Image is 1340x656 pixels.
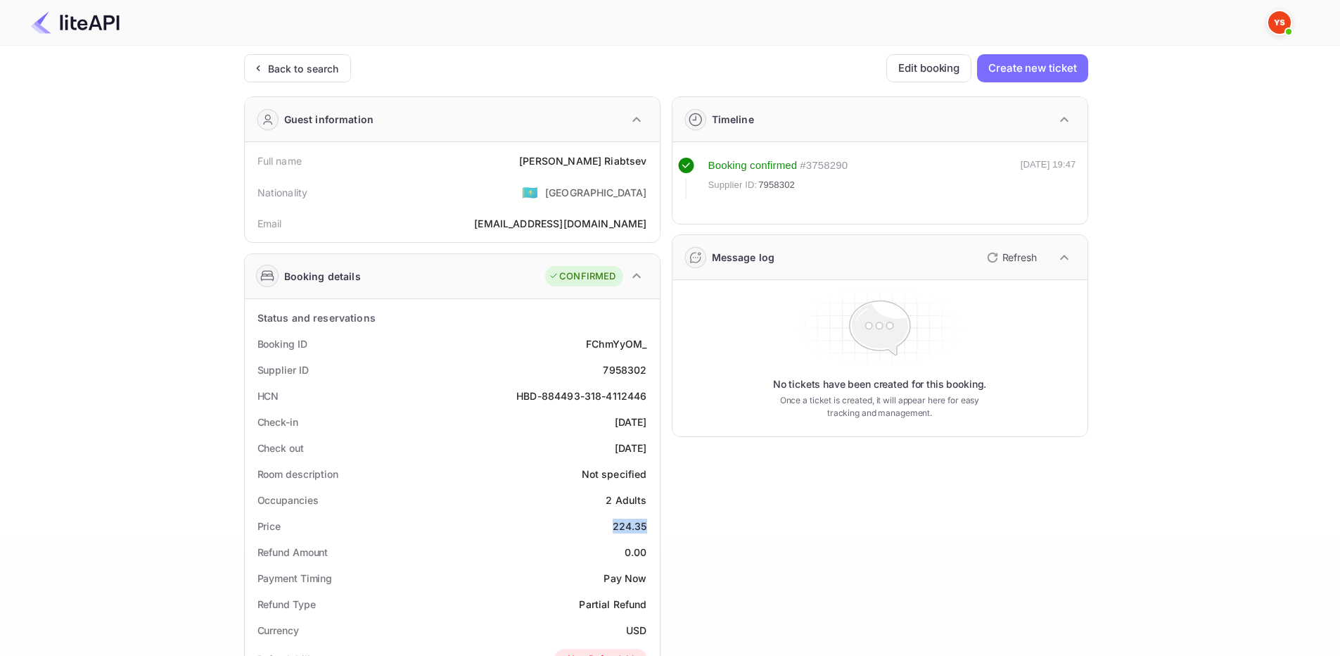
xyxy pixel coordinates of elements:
button: Create new ticket [977,54,1087,82]
div: [GEOGRAPHIC_DATA] [545,185,647,200]
div: Not specified [582,467,647,481]
div: [PERSON_NAME] Riabtsev [519,153,646,168]
div: Booking confirmed [708,158,798,174]
div: [EMAIL_ADDRESS][DOMAIN_NAME] [474,216,646,231]
img: Yandex Support [1268,11,1291,34]
div: Room description [257,467,338,481]
button: Refresh [978,246,1042,269]
div: # 3758290 [800,158,848,174]
div: 2 Adults [606,493,646,507]
div: Nationality [257,185,308,200]
div: Booking ID [257,336,307,351]
div: FChmYyOM_ [586,336,646,351]
div: Currency [257,623,299,638]
p: No tickets have been created for this booking. [773,377,987,391]
div: Refund Amount [257,545,328,560]
div: Occupancies [257,493,319,507]
div: Booking details [284,269,361,284]
div: Status and reservations [257,310,376,325]
div: 0.00 [625,545,647,560]
span: United States [522,179,538,205]
img: LiteAPI Logo [31,11,120,34]
div: Supplier ID [257,362,309,377]
span: Supplier ID: [708,178,758,192]
div: Timeline [712,112,754,127]
div: 224.35 [613,519,647,534]
div: [DATE] [615,441,647,455]
div: Guest information [284,112,374,127]
div: Full name [257,153,302,168]
div: Message log [712,250,775,265]
div: USD [626,623,646,638]
div: Check-in [257,415,298,429]
div: Back to search [268,61,339,76]
div: Payment Timing [257,571,333,586]
div: Pay Now [604,571,646,586]
div: Check out [257,441,304,455]
button: Edit booking [886,54,971,82]
p: Once a ticket is created, it will appear here for easy tracking and management. [769,394,991,420]
div: HBD-884493-318-4112446 [516,389,646,403]
div: CONFIRMED [549,270,615,284]
div: 7958302 [603,362,646,377]
div: Refund Type [257,597,316,612]
span: 7958302 [758,178,795,192]
div: Price [257,519,281,534]
div: [DATE] 19:47 [1021,158,1076,198]
div: [DATE] [615,415,647,429]
div: HCN [257,389,279,403]
p: Refresh [1002,250,1037,265]
div: Email [257,216,282,231]
div: Partial Refund [579,597,646,612]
